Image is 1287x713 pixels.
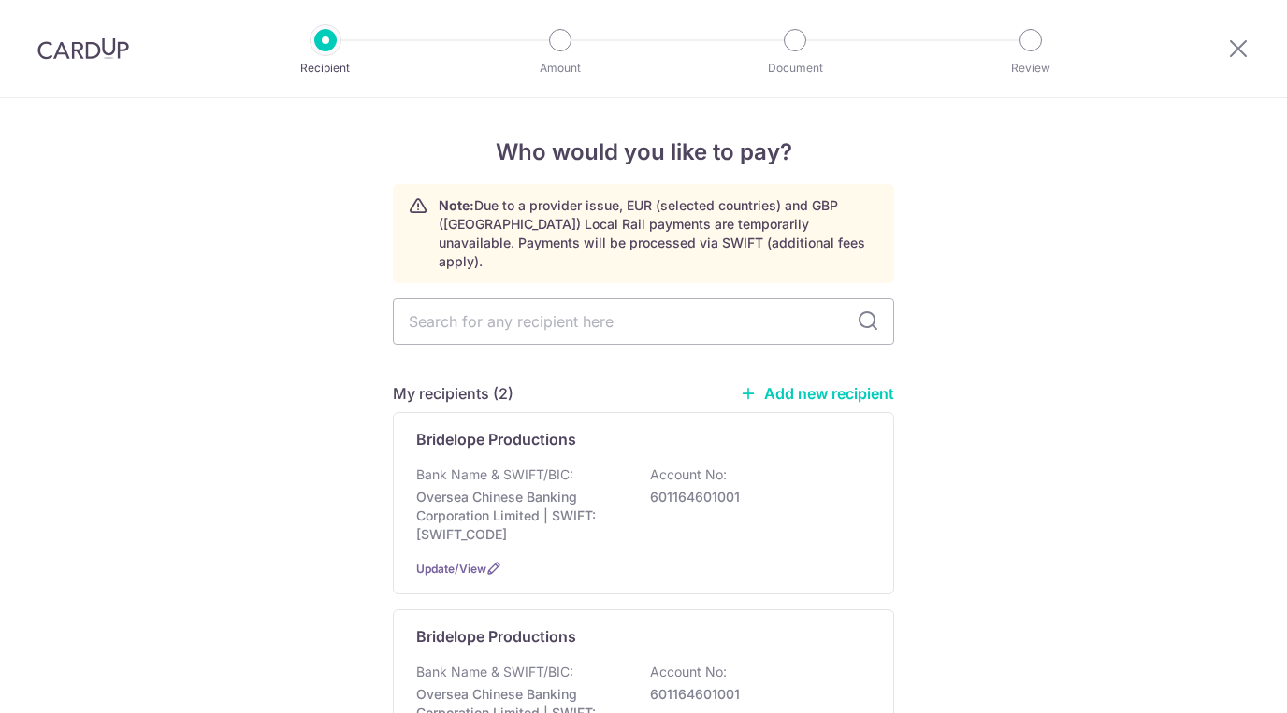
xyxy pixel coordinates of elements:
p: Due to a provider issue, EUR (selected countries) and GBP ([GEOGRAPHIC_DATA]) Local Rail payments... [439,196,878,271]
p: Bank Name & SWIFT/BIC: [416,465,573,484]
h5: My recipients (2) [393,382,513,405]
p: Account No: [650,663,727,681]
input: Search for any recipient here [393,298,894,345]
p: Bridelope Productions [416,428,576,450]
p: Document [726,59,864,78]
strong: Note: [439,197,474,213]
p: Recipient [256,59,395,78]
p: Amount [491,59,629,78]
h4: Who would you like to pay? [393,135,894,169]
a: Update/View [416,562,486,576]
iframe: Opens a widget where you can find more information [1166,657,1268,704]
p: Bridelope Productions [416,625,576,648]
p: Review [962,59,1100,78]
p: 601164601001 [650,685,860,704]
p: 601164601001 [650,488,860,506]
img: CardUp [37,37,129,60]
p: Account No: [650,465,727,484]
a: Add new recipient [740,384,894,403]
p: Oversea Chinese Banking Corporation Limited | SWIFT: [SWIFT_CODE] [416,488,626,544]
p: Bank Name & SWIFT/BIC: [416,663,573,681]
